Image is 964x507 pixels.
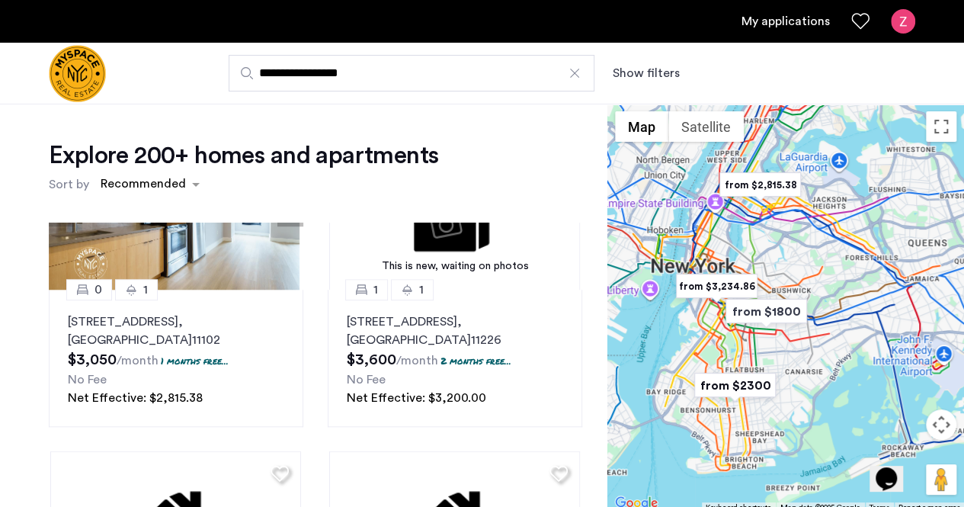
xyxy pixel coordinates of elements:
span: $3,600 [347,352,396,367]
ng-select: sort-apartment [93,171,207,198]
button: Show street map [615,111,668,142]
button: Show or hide filters [613,64,680,82]
div: from $2300 [688,368,782,403]
a: My application [741,12,830,30]
a: 01[STREET_ADDRESS], [GEOGRAPHIC_DATA]111021 months free...No FeeNet Effective: $2,815.38 [49,290,303,427]
img: logo [49,45,106,102]
button: Show satellite imagery [668,111,744,142]
sub: /month [117,355,159,367]
div: from $1800 [719,294,813,329]
p: [STREET_ADDRESS] 11226 [347,313,563,349]
input: Apartment Search [229,55,594,91]
p: 1 months free... [161,355,229,367]
div: from $2,815.38 [713,168,807,202]
a: 11[STREET_ADDRESS], [GEOGRAPHIC_DATA]112262 months free...No FeeNet Effective: $3,200.00 [328,290,582,427]
span: $3,050 [68,352,117,367]
span: 1 [419,281,424,299]
span: No Fee [347,374,386,386]
div: from $3,234.86 [670,269,764,303]
button: Toggle fullscreen view [926,111,956,142]
h1: Explore 200+ homes and apartments [49,140,438,171]
iframe: chat widget [870,446,918,492]
label: Sort by [49,175,89,194]
div: Recommended [98,175,186,197]
span: Net Effective: $3,200.00 [347,392,486,404]
button: Drag Pegman onto the map to open Street View [926,464,956,495]
p: [STREET_ADDRESS] 11102 [68,313,284,349]
a: Favorites [851,12,870,30]
span: 1 [373,281,378,299]
p: 2 months free... [440,355,511,367]
span: Net Effective: $2,815.38 [68,392,203,404]
button: Map camera controls [926,409,956,440]
span: No Fee [68,374,107,386]
img: user [891,9,915,34]
a: Cazamio logo [49,45,106,102]
span: 0 [94,281,102,299]
span: 1 [143,281,148,299]
div: This is new, waiting on photos [337,258,572,274]
sub: /month [396,355,438,367]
